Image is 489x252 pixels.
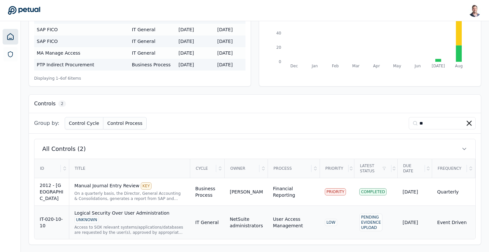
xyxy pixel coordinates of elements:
span: All Controls (2) [42,144,86,153]
td: [DATE] [215,47,245,59]
div: Owner [225,159,259,178]
div: Access to SOX relevant systems/applications/databases are requested by the user(s), approved by a... [74,225,185,235]
div: [PERSON_NAME] [230,189,263,195]
div: [DATE] [403,219,427,226]
div: Logical Security Over User Administration [74,210,185,223]
div: Manual Journal Entry Review [74,182,185,190]
tspan: Aug [455,64,463,68]
tspan: Jun [414,64,421,68]
a: Go to Dashboard [8,6,40,15]
div: Latest Status [355,159,391,178]
h3: Controls [34,100,56,108]
td: [DATE] [176,35,215,47]
td: [DATE] [176,59,215,71]
td: SAP FICO [34,24,129,35]
tspan: Apr [373,64,380,68]
tspan: 40 [276,31,281,35]
td: PTP Indirect Procurement [34,59,129,71]
td: IT General [129,47,176,59]
div: Title [70,159,190,178]
div: 2012 - [GEOGRAPHIC_DATA] [40,182,64,202]
div: ID [35,159,61,178]
td: [DATE] [215,59,245,71]
tspan: 0 [279,60,281,64]
td: [DATE] [176,47,215,59]
div: PRIORITY [325,188,346,195]
tspan: May [393,64,401,68]
span: Group by: [34,119,59,127]
td: Event Driven [432,206,475,239]
button: All Controls (2) [34,139,475,159]
div: LOW [325,219,337,226]
td: SAP FICO [34,35,129,47]
div: Cycle [191,159,216,178]
div: NetSuite administrators [230,216,263,229]
div: User Access Management [273,216,314,229]
td: [DATE] [176,24,215,35]
span: 2 [58,100,66,107]
div: Process [268,159,311,178]
tspan: Mar [352,64,360,68]
img: Snir Kodesh [468,4,481,17]
button: Control Process [103,117,147,129]
tspan: Jan [311,64,318,68]
button: Control Cycle [65,117,103,129]
td: IT General [129,35,176,47]
td: IT General [190,206,224,239]
td: [DATE] [215,24,245,35]
span: Displaying 1– 6 of 6 items [34,76,81,81]
div: UNKNOWN [74,216,99,223]
tspan: Feb [332,64,339,68]
div: IT-020-10-10 [40,216,64,229]
tspan: Dec [290,64,298,68]
div: On a quarterly basis, the Director, General Accounting & Consolidations, generates a report from ... [74,191,185,201]
div: Due Date [398,159,425,178]
a: Dashboard [3,29,18,45]
td: Quarterly [432,178,475,206]
td: IT General [129,24,176,35]
td: MA Manage Access [34,47,129,59]
div: KEY [141,182,152,190]
tspan: 60 [276,17,281,21]
tspan: [DATE] [432,64,445,68]
div: Pending Evidence Upload [359,214,382,231]
td: Business Process [129,59,176,71]
div: [DATE] [403,189,427,195]
tspan: 20 [276,45,281,50]
div: Financial Reporting [273,185,314,198]
div: Priority [320,159,349,178]
a: SOC 1 Reports [3,47,18,61]
td: Business Process [190,178,224,206]
td: [DATE] [215,35,245,47]
div: Completed [359,188,387,195]
div: Frequency [432,159,467,178]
